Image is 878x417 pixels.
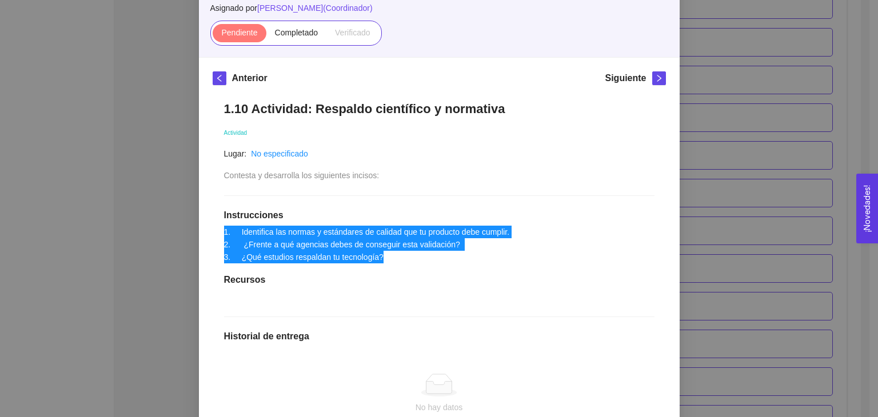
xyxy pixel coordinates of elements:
a: No especificado [251,149,308,158]
h1: Recursos [224,274,654,286]
h1: 1.10 Actividad: Respaldo científico y normativa [224,101,654,117]
span: 1. Identifica las normas y estándares de calidad que tu producto debe cumplir. 2. ¿Frente a qué a... [224,227,510,262]
button: Open Feedback Widget [856,174,878,243]
h1: Instrucciones [224,210,654,221]
span: right [653,74,665,82]
div: No hay datos [233,401,645,414]
button: right [652,71,666,85]
span: left [213,74,226,82]
article: Lugar: [224,147,247,160]
span: Asignado por [210,2,668,14]
span: Pendiente [221,28,257,37]
h5: Anterior [232,71,268,85]
span: [PERSON_NAME] ( Coordinador ) [257,3,373,13]
h1: Historial de entrega [224,331,654,342]
h5: Siguiente [605,71,646,85]
span: Verificado [335,28,370,37]
span: Completado [275,28,318,37]
span: Contesta y desarrolla los siguientes incisos: [224,171,380,180]
span: Actividad [224,130,248,136]
button: left [213,71,226,85]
